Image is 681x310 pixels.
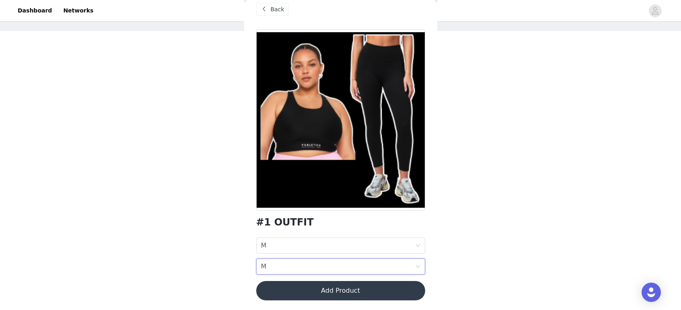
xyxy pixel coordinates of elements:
[416,264,420,270] i: icon: down
[416,243,420,249] i: icon: down
[261,238,267,253] div: M
[58,2,98,20] a: Networks
[651,4,659,17] div: avatar
[261,259,267,274] div: M
[642,283,661,302] div: Open Intercom Messenger
[256,281,425,300] button: Add Product
[13,2,57,20] a: Dashboard
[256,217,314,228] h1: #1 OUTFIT
[271,5,284,14] span: Back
